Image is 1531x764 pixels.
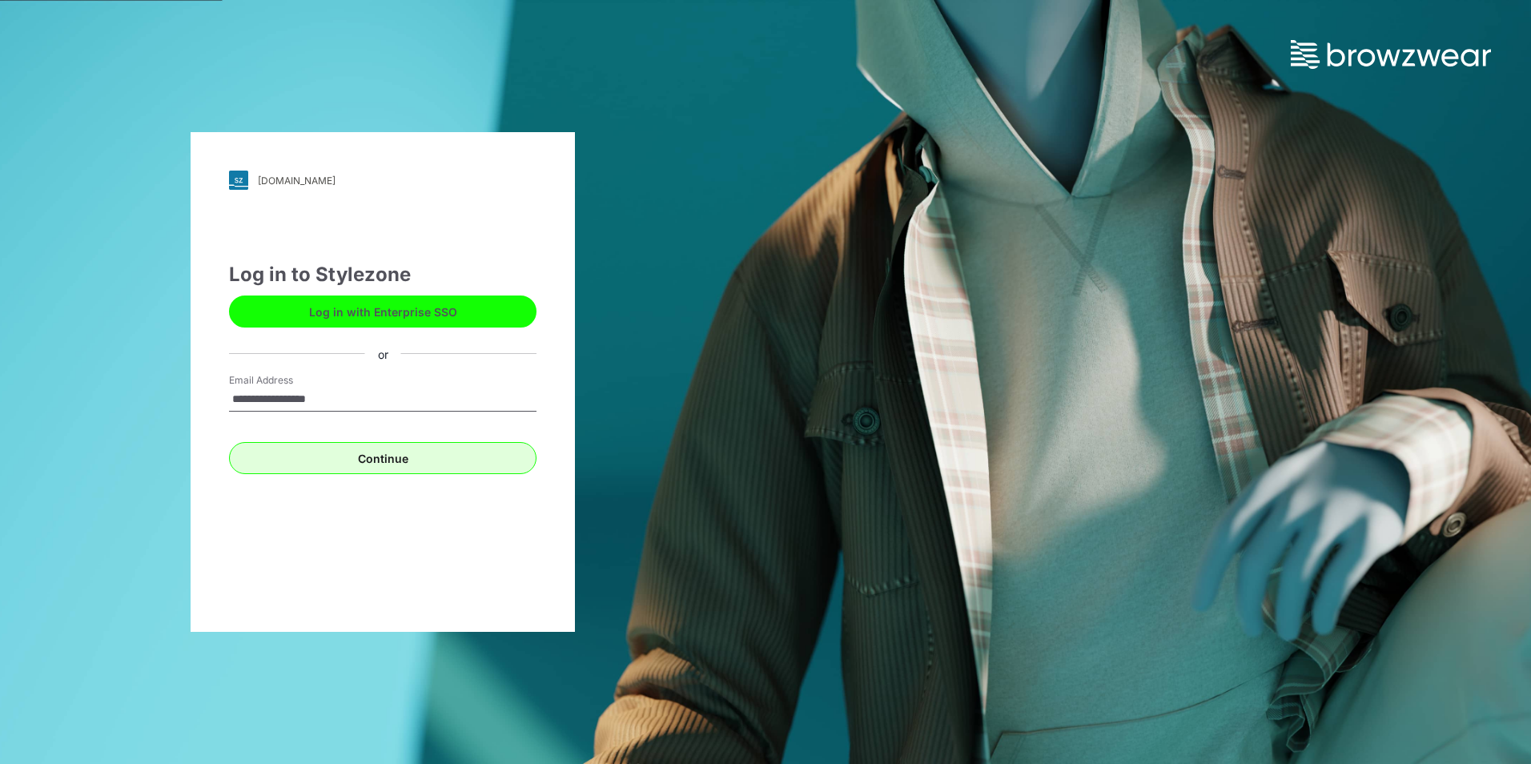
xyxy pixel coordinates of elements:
label: Email Address [229,373,341,388]
button: Continue [229,442,536,474]
div: or [365,345,401,362]
button: Log in with Enterprise SSO [229,296,536,328]
div: Log in to Stylezone [229,260,536,289]
img: browzwear-logo.73288ffb.svg [1291,40,1491,69]
a: [DOMAIN_NAME] [229,171,536,190]
img: svg+xml;base64,PHN2ZyB3aWR0aD0iMjgiIGhlaWdodD0iMjgiIHZpZXdCb3g9IjAgMCAyOCAyOCIgZmlsbD0ibm9uZSIgeG... [229,171,248,190]
div: [DOMAIN_NAME] [258,175,336,187]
